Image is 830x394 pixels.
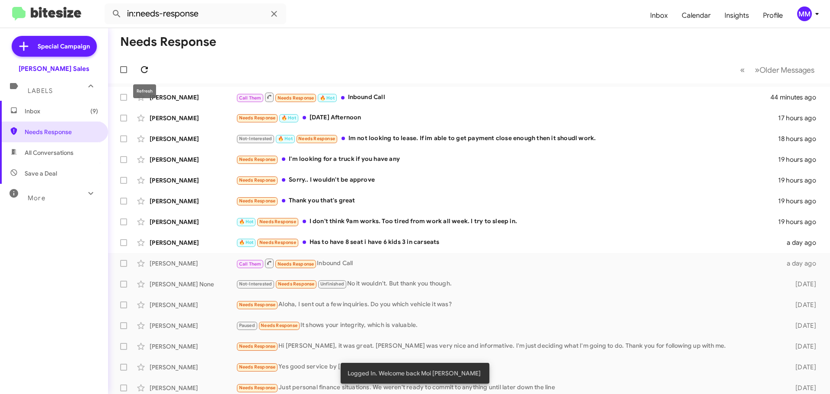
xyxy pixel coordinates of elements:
span: Call Them [239,95,262,101]
button: MM [790,6,820,21]
div: I don't think 9am works. Too tired from work all week. I try to sleep in. [236,217,778,227]
span: More [28,194,45,202]
div: Sorry.. I wouldn't be approve [236,175,778,185]
div: [DATE] [782,342,823,351]
span: Needs Response [259,240,296,245]
div: [PERSON_NAME] [150,93,236,102]
div: Thank you that's great [236,196,778,206]
span: Needs Response [25,128,98,136]
span: Inbox [25,107,98,115]
a: Profile [756,3,790,28]
div: [PERSON_NAME] [150,155,236,164]
span: 🔥 Hot [239,240,254,245]
div: 19 hours ago [778,197,823,205]
button: Next [750,61,820,79]
div: Inbound Call [236,258,782,269]
div: [PERSON_NAME] [150,238,236,247]
span: Call Them [239,261,262,267]
div: I'm looking for a truck if you have any [236,154,778,164]
span: 🔥 Hot [239,219,254,224]
span: All Conversations [25,148,73,157]
span: 🔥 Hot [320,95,335,101]
div: 19 hours ago [778,155,823,164]
div: [PERSON_NAME] [150,259,236,268]
div: [PERSON_NAME] [150,342,236,351]
div: 18 hours ago [778,135,823,143]
div: [PERSON_NAME] [150,363,236,372]
div: [DATE] [782,280,823,288]
div: 44 minutes ago [771,93,823,102]
div: [PERSON_NAME] [150,384,236,392]
span: 🔥 Hot [278,136,293,141]
div: 19 hours ago [778,176,823,185]
span: 🔥 Hot [281,115,296,121]
span: » [755,64,760,75]
span: « [740,64,745,75]
div: a day ago [782,238,823,247]
div: No it wouldn't. But thank you though. [236,279,782,289]
span: Needs Response [239,177,276,183]
span: Needs Response [239,115,276,121]
div: Has to have 8 seat i have 6 kids 3 in carseats [236,237,782,247]
div: [DATE] [782,321,823,330]
a: Calendar [675,3,718,28]
div: [PERSON_NAME] [150,321,236,330]
div: It shows your integrity, which is valuable. [236,320,782,330]
span: Needs Response [278,261,314,267]
div: [DATE] [782,363,823,372]
span: Not-Interested [239,136,272,141]
div: Refresh [133,84,156,98]
span: Needs Response [298,136,335,141]
span: Unfinished [320,281,344,287]
div: [DATE] [782,384,823,392]
span: Needs Response [259,219,296,224]
span: Logged In. Welcome back Moi [PERSON_NAME] [348,369,481,378]
span: Needs Response [278,281,315,287]
div: [DATE] Afternoon [236,113,778,123]
nav: Page navigation example [735,61,820,79]
div: [PERSON_NAME] [150,197,236,205]
span: Needs Response [239,198,276,204]
div: [DATE] [782,301,823,309]
div: [PERSON_NAME] [150,218,236,226]
span: Needs Response [261,323,297,328]
div: a day ago [782,259,823,268]
span: Older Messages [760,65,814,75]
button: Previous [735,61,750,79]
span: Labels [28,87,53,95]
div: [PERSON_NAME] Sales [19,64,89,73]
span: Save a Deal [25,169,57,178]
div: [PERSON_NAME] [150,135,236,143]
div: 19 hours ago [778,218,823,226]
span: Needs Response [239,157,276,162]
div: MM [797,6,812,21]
span: Needs Response [239,302,276,308]
span: Paused [239,323,255,328]
div: [PERSON_NAME] [150,301,236,309]
h1: Needs Response [120,35,216,49]
input: Search [105,3,286,24]
span: Needs Response [239,343,276,349]
div: Yes good service by [PERSON_NAME] [236,362,782,372]
div: Inbound Call [236,92,771,103]
a: Inbox [643,3,675,28]
span: Needs Response [278,95,314,101]
div: [PERSON_NAME] [150,176,236,185]
div: 17 hours ago [778,114,823,122]
span: Special Campaign [38,42,90,51]
div: Just personal finance situations. We weren't ready to commit to anything until later down the line [236,383,782,393]
span: Not-Interested [239,281,272,287]
span: Needs Response [239,364,276,370]
div: Hi [PERSON_NAME], it was great. [PERSON_NAME] was very nice and informative. I'm just deciding wh... [236,341,782,351]
span: Needs Response [239,385,276,391]
div: Aloha, I sent out a few inquiries. Do you which vehicle it was? [236,300,782,310]
a: Insights [718,3,756,28]
div: [PERSON_NAME] None [150,280,236,288]
div: [PERSON_NAME] [150,114,236,122]
span: (9) [90,107,98,115]
div: Im not looking to lease. If im able to get payment close enough then it shoudl work. [236,134,778,144]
